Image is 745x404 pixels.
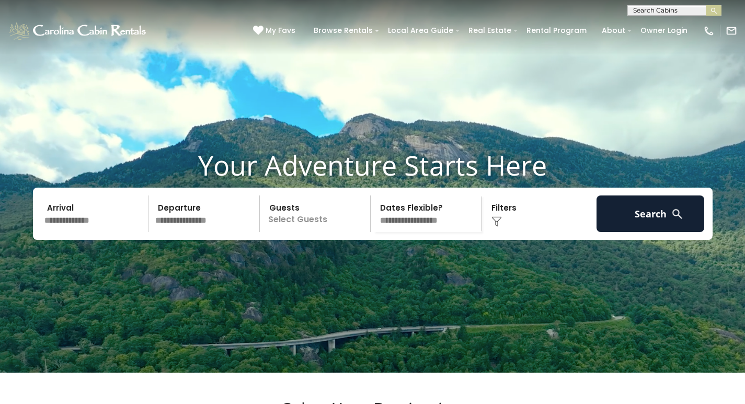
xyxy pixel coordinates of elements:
[635,22,693,39] a: Owner Login
[8,149,737,181] h1: Your Adventure Starts Here
[263,195,371,232] p: Select Guests
[703,25,715,37] img: phone-regular-white.png
[521,22,592,39] a: Rental Program
[308,22,378,39] a: Browse Rentals
[597,22,631,39] a: About
[8,20,149,41] img: White-1-1-2.png
[491,216,502,227] img: filter--v1.png
[253,25,298,37] a: My Favs
[726,25,737,37] img: mail-regular-white.png
[671,207,684,221] img: search-regular-white.png
[597,195,705,232] button: Search
[266,25,295,36] span: My Favs
[463,22,517,39] a: Real Estate
[383,22,459,39] a: Local Area Guide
